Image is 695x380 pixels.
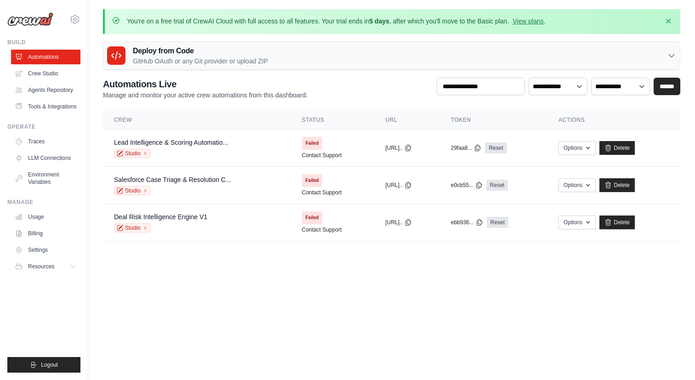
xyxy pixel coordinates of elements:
a: LLM Connections [11,151,80,165]
button: Resources [11,259,80,274]
div: Build [7,39,80,46]
th: Actions [547,111,680,130]
strong: 5 days [369,17,389,25]
a: Deal Risk Intelligence Engine V1 [114,213,207,221]
a: Traces [11,134,80,149]
a: Studio [114,223,151,233]
button: Logout [7,357,80,373]
a: Crew Studio [11,66,80,81]
img: Logo [7,12,53,26]
a: Contact Support [302,152,342,159]
span: Failed [302,137,323,150]
th: Status [291,111,375,130]
a: Delete [599,216,635,229]
a: Automations [11,50,80,64]
a: Environment Variables [11,167,80,189]
a: Agents Repository [11,83,80,97]
button: ebb936... [451,219,483,226]
a: Reset [485,142,507,153]
a: Contact Support [302,189,342,196]
span: Failed [302,174,323,187]
a: Tools & Integrations [11,99,80,114]
span: Resources [28,263,54,270]
button: Options [558,178,596,192]
div: Operate [7,123,80,130]
a: Reset [486,180,508,191]
button: Options [558,216,596,229]
h2: Automations Live [103,78,308,91]
span: Failed [302,211,323,224]
th: URL [374,111,439,130]
a: Salesforce Case Triage & Resolution C... [114,176,231,183]
button: e0cb55... [451,181,483,189]
a: View plans [513,17,543,25]
h3: Deploy from Code [133,45,268,57]
a: Delete [599,141,635,155]
a: Lead Intelligence & Scoring Automatio... [114,139,228,146]
th: Crew [103,111,291,130]
p: Manage and monitor your active crew automations from this dashboard. [103,91,308,100]
button: 29faa8... [451,144,482,152]
a: Settings [11,243,80,257]
a: Delete [599,178,635,192]
a: Reset [487,217,508,228]
p: You're on a free trial of CrewAI Cloud with full access to all features. Your trial ends in , aft... [127,17,546,26]
span: Logout [41,361,58,369]
p: GitHub OAuth or any Git provider or upload ZIP [133,57,268,66]
div: Manage [7,199,80,206]
button: Options [558,141,596,155]
th: Token [440,111,547,130]
a: Usage [11,210,80,224]
a: Billing [11,226,80,241]
a: Contact Support [302,226,342,233]
a: Studio [114,149,151,158]
a: Studio [114,186,151,195]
